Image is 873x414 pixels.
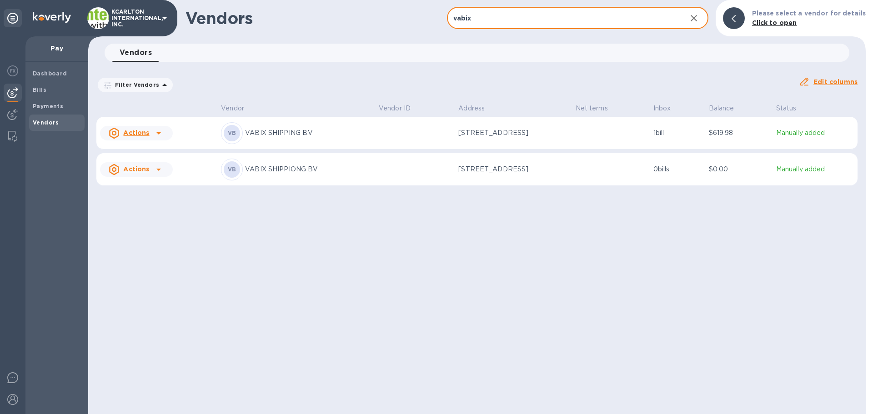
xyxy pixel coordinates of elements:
p: VABIX SHIPPING B.V [245,128,371,138]
span: Net terms [576,104,620,113]
b: Dashboard [33,70,67,77]
p: Manually added [776,128,854,138]
p: Manually added [776,165,854,174]
p: Vendor ID [379,104,411,113]
b: Payments [33,103,63,110]
h1: Vendors [186,9,447,28]
b: Click to open [752,19,797,26]
span: Address [458,104,497,113]
p: Status [776,104,797,113]
u: Actions [123,165,149,173]
u: Edit columns [813,78,858,85]
p: 0 bills [653,165,702,174]
p: VABIX SHIPPIONG BV [245,165,371,174]
b: Vendors [33,119,59,126]
u: Actions [123,129,149,136]
p: Vendor [221,104,244,113]
p: Address [458,104,485,113]
span: Inbox [653,104,683,113]
b: VB [228,130,236,136]
p: Net terms [576,104,608,113]
p: Balance [709,104,734,113]
img: Logo [33,12,71,23]
b: Bills [33,86,46,93]
b: Please select a vendor for details [752,10,866,17]
p: [STREET_ADDRESS] [458,128,549,138]
span: Vendor ID [379,104,422,113]
p: Inbox [653,104,671,113]
p: Filter Vendors [111,81,159,89]
img: Foreign exchange [7,65,18,76]
span: Vendors [120,46,152,59]
span: Balance [709,104,746,113]
p: KCARLTON INTERNATIONAL, INC. [111,9,157,28]
p: $619.98 [709,128,769,138]
b: VB [228,166,236,173]
p: Pay [33,44,81,53]
p: $0.00 [709,165,769,174]
p: 1 bill [653,128,702,138]
span: Vendor [221,104,256,113]
p: [STREET_ADDRESS] [458,165,549,174]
